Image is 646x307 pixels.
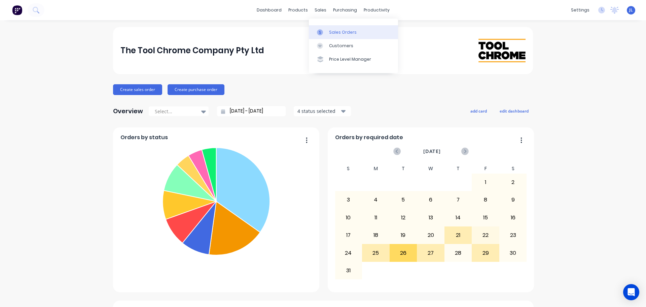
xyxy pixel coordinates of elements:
[309,39,398,53] a: Customers
[329,29,357,35] div: Sales Orders
[335,244,362,261] div: 24
[113,104,143,118] div: Overview
[445,227,472,244] div: 21
[335,262,362,279] div: 31
[500,244,527,261] div: 30
[444,164,472,174] div: T
[362,164,390,174] div: M
[362,191,389,208] div: 4
[390,164,417,174] div: T
[629,7,633,13] span: JL
[311,5,330,15] div: sales
[294,106,351,116] button: 4 status selected
[330,5,360,15] div: purchasing
[472,227,499,244] div: 22
[417,191,444,208] div: 6
[445,191,472,208] div: 7
[168,84,224,95] button: Create purchase order
[445,209,472,226] div: 14
[362,244,389,261] div: 25
[417,164,444,174] div: W
[500,209,527,226] div: 16
[500,227,527,244] div: 23
[466,106,491,115] button: add card
[362,209,389,226] div: 11
[309,53,398,66] a: Price Level Manager
[297,108,340,115] div: 4 status selected
[500,174,527,191] div: 2
[329,43,353,49] div: Customers
[309,25,398,39] a: Sales Orders
[120,44,264,57] div: The Tool Chrome Company Pty Ltd
[478,39,526,62] img: The Tool Chrome Company Pty Ltd
[417,244,444,261] div: 27
[329,56,371,62] div: Price Level Manager
[335,164,362,174] div: S
[472,209,499,226] div: 15
[568,5,593,15] div: settings
[495,106,533,115] button: edit dashboard
[390,209,417,226] div: 12
[423,148,441,155] span: [DATE]
[335,227,362,244] div: 17
[360,5,393,15] div: productivity
[623,284,639,300] div: Open Intercom Messenger
[335,133,403,142] span: Orders by required date
[12,5,22,15] img: Factory
[472,191,499,208] div: 8
[500,191,527,208] div: 9
[472,174,499,191] div: 1
[335,191,362,208] div: 3
[120,133,168,142] span: Orders by status
[472,244,499,261] div: 29
[390,227,417,244] div: 19
[285,5,311,15] div: products
[335,209,362,226] div: 10
[499,164,527,174] div: S
[390,191,417,208] div: 5
[362,227,389,244] div: 18
[253,5,285,15] a: dashboard
[472,164,499,174] div: F
[417,209,444,226] div: 13
[445,244,472,261] div: 28
[113,84,162,95] button: Create sales order
[417,227,444,244] div: 20
[390,244,417,261] div: 26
